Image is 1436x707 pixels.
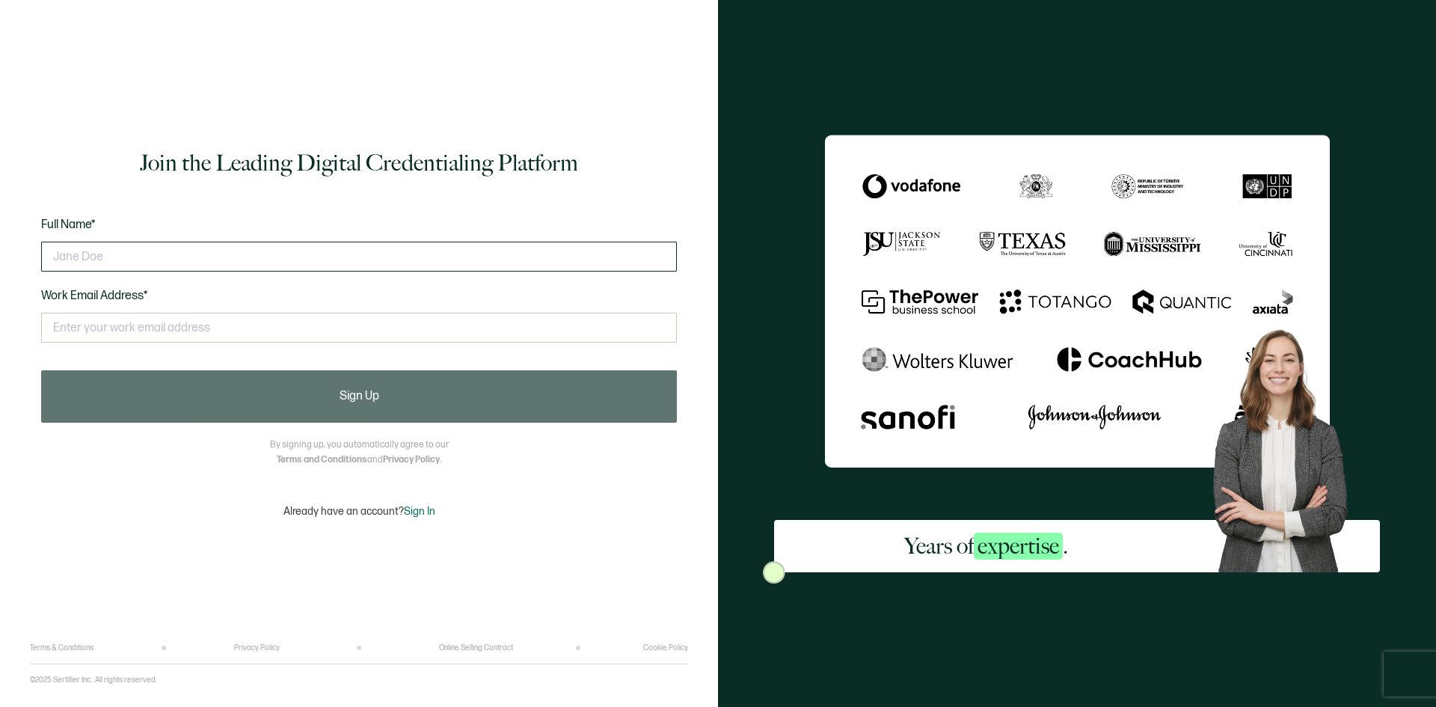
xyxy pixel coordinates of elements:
[439,643,513,652] a: Online Selling Contract
[41,218,96,232] span: Full Name*
[404,505,435,518] span: Sign In
[41,370,677,423] button: Sign Up
[234,643,280,652] a: Privacy Policy
[974,533,1063,560] span: expertise
[41,242,677,272] input: Jane Doe
[1198,317,1380,572] img: Sertifier Signup - Years of <span class="strong-h">expertise</span>. Hero
[41,313,677,343] input: Enter your work email address
[270,438,449,468] p: By signing up, you automatically agree to our and .
[763,561,785,584] img: Sertifier Signup
[825,135,1330,468] img: Sertifier Signup - Years of <span class="strong-h">expertise</span>.
[283,505,435,518] p: Already have an account?
[643,643,688,652] a: Cookie Policy
[383,454,440,465] a: Privacy Policy
[340,391,379,403] span: Sign Up
[140,148,578,178] h1: Join the Leading Digital Credentialing Platform
[41,289,148,303] span: Work Email Address*
[277,454,367,465] a: Terms and Conditions
[30,676,157,685] p: ©2025 Sertifier Inc.. All rights reserved.
[30,643,93,652] a: Terms & Conditions
[904,531,1068,561] h2: Years of .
